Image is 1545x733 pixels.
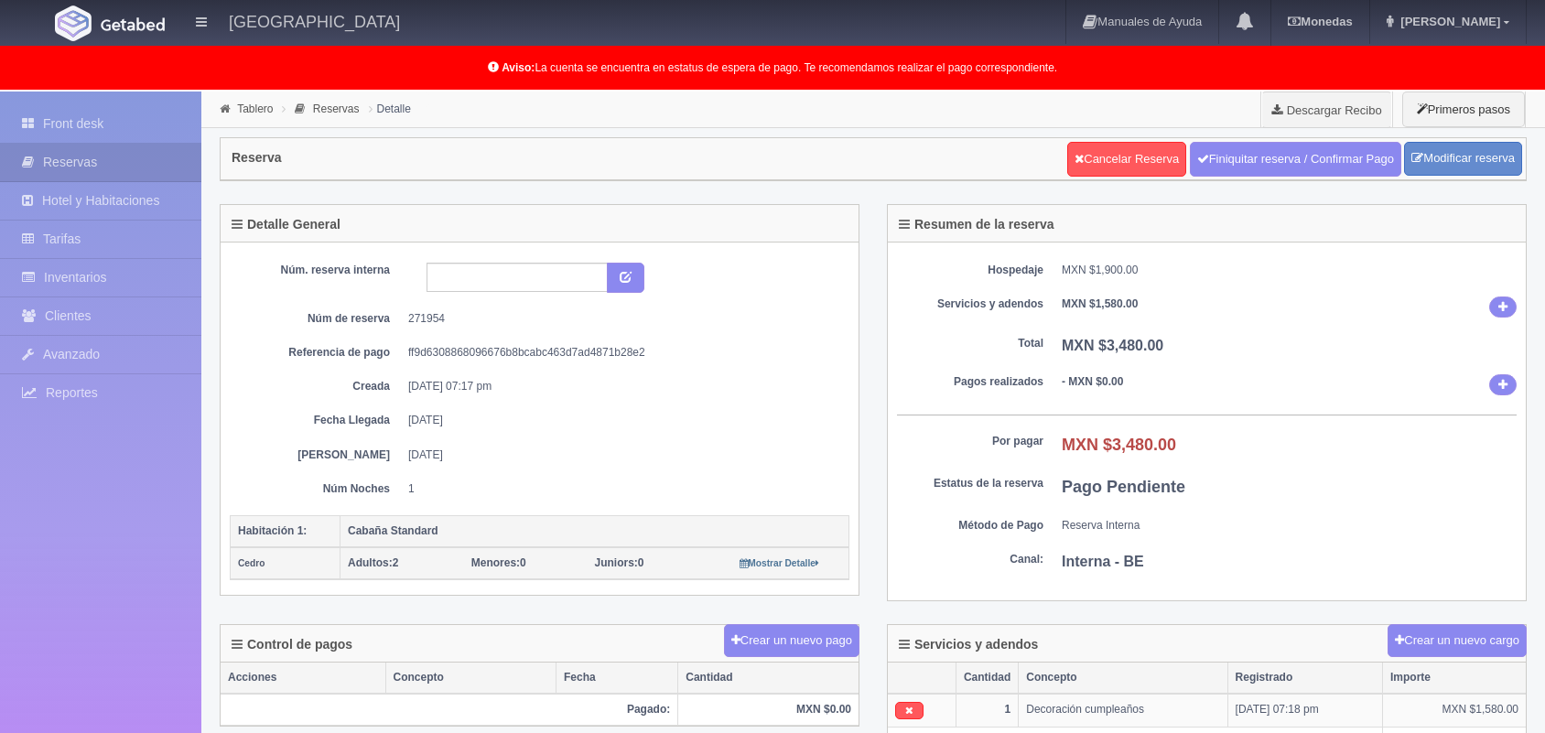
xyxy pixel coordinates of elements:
[897,434,1043,449] dt: Por pagar
[221,663,385,694] th: Acciones
[740,558,819,568] small: Mostrar Detalle
[1062,518,1517,534] dd: Reserva Interna
[897,296,1043,312] dt: Servicios y adendos
[897,476,1043,491] dt: Estatus de la reserva
[243,345,390,361] dt: Referencia de pago
[899,218,1054,232] h4: Resumen de la reserva
[243,311,390,327] dt: Núm de reserva
[243,413,390,428] dt: Fecha Llegada
[1388,624,1527,658] button: Crear un nuevo cargo
[1402,92,1525,127] button: Primeros pasos
[243,481,390,497] dt: Núm Noches
[471,556,520,569] strong: Menores:
[678,694,859,726] th: MXN $0.00
[408,379,836,394] dd: [DATE] 07:17 pm
[956,663,1018,694] th: Cantidad
[897,263,1043,278] dt: Hospedaje
[408,413,836,428] dd: [DATE]
[232,638,352,652] h4: Control de pagos
[408,345,836,361] dd: ff9d6308868096676b8bcabc463d7ad4871b28e2
[678,663,859,694] th: Cantidad
[340,515,849,547] th: Cabaña Standard
[1382,694,1526,727] td: MXN $1,580.00
[1062,263,1517,278] dd: MXN $1,900.00
[101,17,165,31] img: Getabed
[408,481,836,497] dd: 1
[229,9,400,32] h4: [GEOGRAPHIC_DATA]
[502,61,535,74] b: Aviso:
[1288,15,1352,28] b: Monedas
[897,336,1043,351] dt: Total
[1382,663,1526,694] th: Importe
[1062,297,1138,310] b: MXN $1,580.00
[897,518,1043,534] dt: Método de Pago
[1062,554,1144,569] b: Interna - BE
[238,558,265,568] small: Cedro
[1005,703,1011,716] b: 1
[1227,663,1382,694] th: Registrado
[1190,142,1401,177] a: Finiquitar reserva / Confirmar Pago
[471,556,526,569] span: 0
[1261,92,1392,128] a: Descargar Recibo
[385,663,556,694] th: Concepto
[243,263,390,278] dt: Núm. reserva interna
[1396,15,1500,28] span: [PERSON_NAME]
[897,374,1043,390] dt: Pagos realizados
[1062,436,1176,454] b: MXN $3,480.00
[897,552,1043,567] dt: Canal:
[1067,142,1186,177] a: Cancelar Reserva
[740,556,819,569] a: Mostrar Detalle
[364,100,416,117] li: Detalle
[408,311,836,327] dd: 271954
[237,102,273,115] a: Tablero
[899,638,1038,652] h4: Servicios y adendos
[1404,142,1522,176] a: Modificar reserva
[1062,375,1123,388] b: - MXN $0.00
[55,5,92,41] img: Getabed
[348,556,398,569] span: 2
[243,447,390,463] dt: [PERSON_NAME]
[1062,478,1185,496] b: Pago Pendiente
[408,447,836,463] dd: [DATE]
[556,663,678,694] th: Fecha
[232,151,282,165] h4: Reserva
[595,556,638,569] strong: Juniors:
[238,524,307,537] b: Habitación 1:
[221,694,678,726] th: Pagado:
[1026,703,1144,716] span: Decoración cumpleaños
[348,556,393,569] strong: Adultos:
[313,102,360,115] a: Reservas
[243,379,390,394] dt: Creada
[1227,694,1382,727] td: [DATE] 07:18 pm
[1019,663,1227,694] th: Concepto
[595,556,644,569] span: 0
[724,624,859,658] button: Crear un nuevo pago
[232,218,340,232] h4: Detalle General
[1062,338,1163,353] b: MXN $3,480.00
